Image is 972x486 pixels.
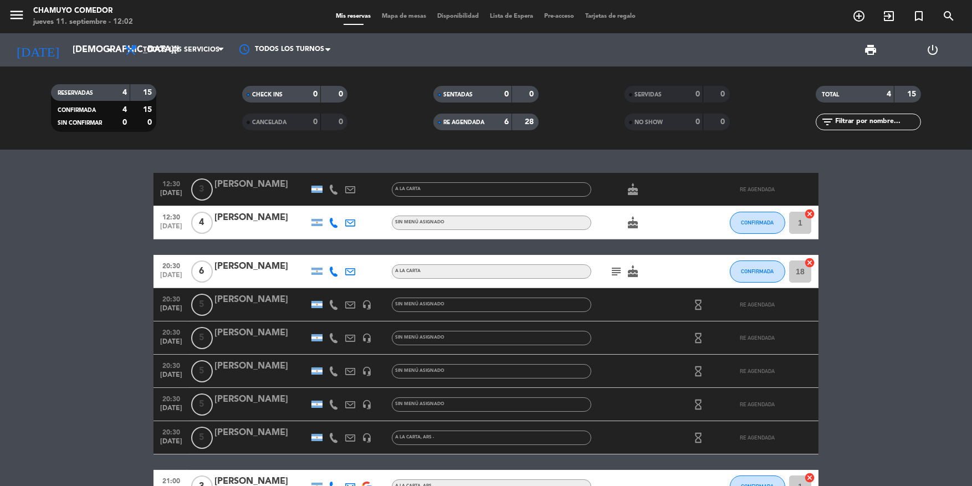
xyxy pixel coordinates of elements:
span: Sin menú asignado [395,335,444,340]
span: Todos los servicios [143,46,219,54]
i: cake [626,265,640,278]
strong: 0 [313,118,318,126]
strong: 4 [122,106,127,114]
span: 5 [191,360,213,382]
i: headset_mic [362,400,372,410]
span: 20:30 [157,425,185,438]
div: [PERSON_NAME] [214,259,309,274]
span: Mapa de mesas [377,13,432,19]
span: SENTADAS [443,92,473,98]
button: CONFIRMADA [730,260,785,283]
strong: 0 [122,119,127,126]
span: Disponibilidad [432,13,485,19]
span: Sin menú asignado [395,369,444,373]
span: RE AGENDADA [740,401,775,407]
i: [DATE] [8,38,67,62]
button: RE AGENDADA [730,427,785,449]
span: SERVIDAS [635,92,662,98]
span: 5 [191,427,213,449]
i: hourglass_empty [693,365,705,377]
span: RE AGENDADA [740,434,775,441]
span: 12:30 [157,177,185,190]
span: 20:30 [157,292,185,305]
span: , ARS - [421,435,434,439]
span: print [864,43,877,57]
div: [PERSON_NAME] [214,177,309,192]
i: headset_mic [362,433,372,443]
span: 12:30 [157,210,185,223]
strong: 15 [143,89,154,96]
span: NO SHOW [635,120,663,125]
span: [DATE] [157,338,185,351]
button: menu [8,7,25,27]
span: RE AGENDADA [740,301,775,308]
i: subject [610,265,623,278]
span: A LA CARTA [395,269,421,273]
span: [DATE] [157,190,185,202]
strong: 4 [122,89,127,96]
div: [PERSON_NAME] [214,392,309,407]
div: jueves 11. septiembre - 12:02 [33,17,133,28]
strong: 6 [504,118,509,126]
i: add_circle_outline [852,9,866,23]
i: menu [8,7,25,23]
i: headset_mic [362,300,372,310]
button: RE AGENDADA [730,178,785,201]
span: [DATE] [157,305,185,318]
span: [DATE] [157,272,185,284]
i: hourglass_empty [693,332,705,344]
span: RE AGENDADA [443,120,484,125]
i: cancel [804,208,815,219]
span: Tarjetas de regalo [580,13,642,19]
i: headset_mic [362,333,372,343]
span: TOTAL [822,92,840,98]
strong: 0 [313,90,318,98]
span: Pre-acceso [539,13,580,19]
button: RE AGENDADA [730,294,785,316]
span: Sin menú asignado [395,302,444,306]
i: cake [626,216,640,229]
span: 6 [191,260,213,283]
strong: 15 [143,106,154,114]
i: exit_to_app [882,9,896,23]
span: Mis reservas [331,13,377,19]
i: headset_mic [362,366,372,376]
strong: 15 [907,90,918,98]
span: Sin menú asignado [395,220,444,224]
i: filter_list [821,115,835,129]
span: A LA CARTA [395,435,434,439]
span: 20:30 [157,392,185,405]
button: RE AGENDADA [730,360,785,382]
button: RE AGENDADA [730,393,785,416]
span: CONFIRMADA [741,268,774,274]
span: 3 [191,178,213,201]
button: RE AGENDADA [730,327,785,349]
span: Sin menú asignado [395,402,444,406]
span: [DATE] [157,371,185,384]
span: 20:30 [157,259,185,272]
span: RE AGENDADA [740,186,775,192]
i: arrow_drop_down [103,43,116,57]
strong: 0 [339,118,345,126]
div: [PERSON_NAME] [214,211,309,225]
i: cancel [804,472,815,483]
span: 5 [191,393,213,416]
span: 5 [191,294,213,316]
strong: 0 [720,90,727,98]
i: cake [626,183,640,196]
span: SIN CONFIRMAR [58,120,102,126]
span: RE AGENDADA [740,335,775,341]
div: [PERSON_NAME] [214,359,309,374]
span: A LA CARTA [395,187,421,191]
strong: 28 [525,118,536,126]
span: 4 [191,212,213,234]
strong: 0 [339,90,345,98]
i: turned_in_not [912,9,925,23]
i: cancel [804,257,815,268]
span: 20:30 [157,325,185,338]
i: search [942,9,955,23]
span: RE AGENDADA [740,368,775,374]
strong: 4 [887,90,891,98]
span: 20:30 [157,359,185,371]
div: [PERSON_NAME] [214,326,309,340]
